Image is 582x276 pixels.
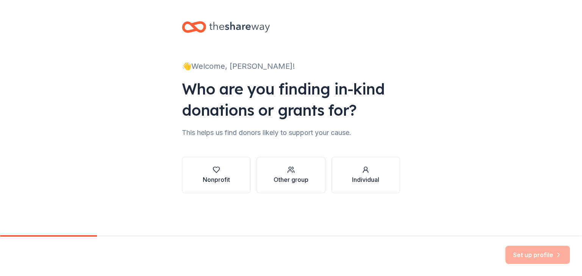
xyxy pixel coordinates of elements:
[203,175,230,184] div: Nonprofit
[257,157,325,193] button: Other group
[332,157,400,193] button: Individual
[274,175,308,184] div: Other group
[182,60,400,72] div: 👋 Welcome, [PERSON_NAME]!
[352,175,379,184] div: Individual
[182,78,400,121] div: Who are you finding in-kind donations or grants for?
[182,127,400,139] div: This helps us find donors likely to support your cause.
[182,157,250,193] button: Nonprofit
